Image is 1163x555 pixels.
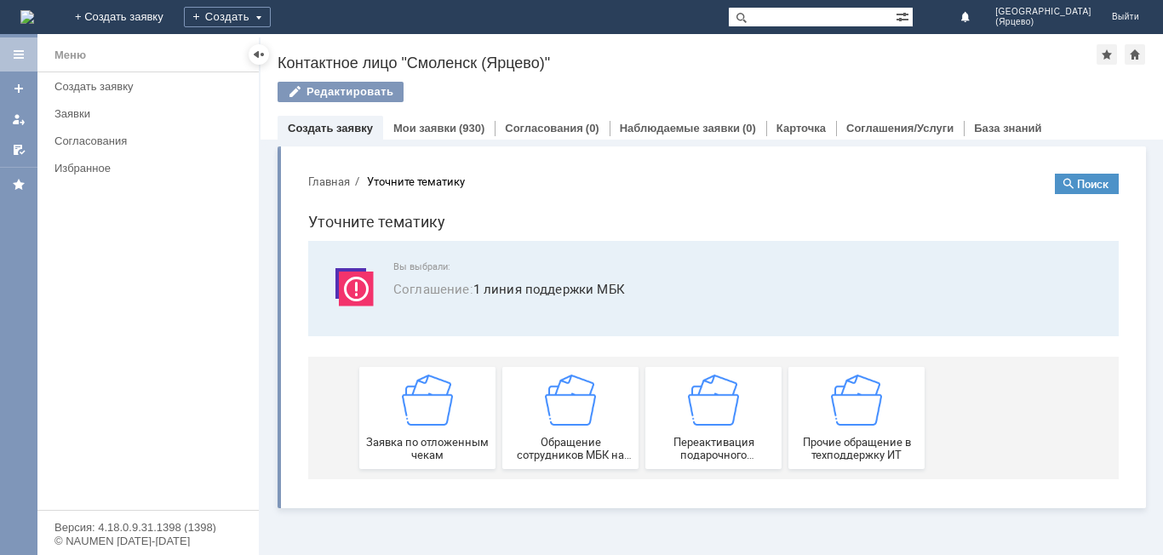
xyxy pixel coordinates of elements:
[72,15,170,28] div: Уточните тематику
[620,122,740,134] a: Наблюдаемые заявки
[213,276,339,301] span: Обращение сотрудников МБК на недоступность тех. поддержки
[1097,44,1117,65] div: Добавить в избранное
[54,162,230,175] div: Избранное
[14,14,55,29] button: Главная
[974,122,1041,134] a: База знаний
[99,120,179,137] span: Соглашение :
[250,215,301,266] img: getfafe0041f1c547558d014b707d1d9f05
[760,14,824,34] button: Поиск
[54,134,249,147] div: Согласования
[351,207,487,309] a: Переактивация подарочного сертификата
[356,276,482,301] span: Переактивация подарочного сертификата
[505,122,583,134] a: Согласования
[995,17,1091,27] span: (Ярцево)
[208,207,344,309] button: Обращение сотрудников МБК на недоступность тех. поддержки
[278,54,1097,72] div: Контактное лицо "Смоленск (Ярцево)"
[494,207,630,309] a: Прочие обращение в техподдержку ИТ
[1125,44,1145,65] div: Сделать домашней страницей
[499,276,625,301] span: Прочие обращение в техподдержку ИТ
[54,535,242,546] div: © NAUMEN [DATE]-[DATE]
[54,107,249,120] div: Заявки
[249,44,269,65] div: Скрыть меню
[586,122,599,134] div: (0)
[54,80,249,93] div: Создать заявку
[70,276,196,301] span: Заявка по отложенным чекам
[536,215,587,266] img: getfafe0041f1c547558d014b707d1d9f05
[776,122,826,134] a: Карточка
[34,101,85,152] img: svg%3E
[14,49,824,74] h1: Уточните тематику
[99,119,804,139] span: 1 линия поддержки МБК
[393,215,444,266] img: getfafe0041f1c547558d014b707d1d9f05
[896,8,913,24] span: Расширенный поиск
[65,207,201,309] button: Заявка по отложенным чекам
[48,73,255,100] a: Создать заявку
[5,136,32,163] a: Мои согласования
[742,122,756,134] div: (0)
[48,128,255,154] a: Согласования
[54,45,86,66] div: Меню
[288,122,373,134] a: Создать заявку
[995,7,1091,17] span: [GEOGRAPHIC_DATA]
[107,215,158,266] img: getfafe0041f1c547558d014b707d1d9f05
[20,10,34,24] a: Перейти на домашнюю страницу
[846,122,954,134] a: Соглашения/Услуги
[48,100,255,127] a: Заявки
[54,522,242,533] div: Версия: 4.18.0.9.31.1398 (1398)
[459,122,484,134] div: (930)
[20,10,34,24] img: logo
[5,106,32,133] a: Мои заявки
[184,7,271,27] div: Создать
[99,101,804,112] span: Вы выбрали:
[393,122,456,134] a: Мои заявки
[5,75,32,102] a: Создать заявку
